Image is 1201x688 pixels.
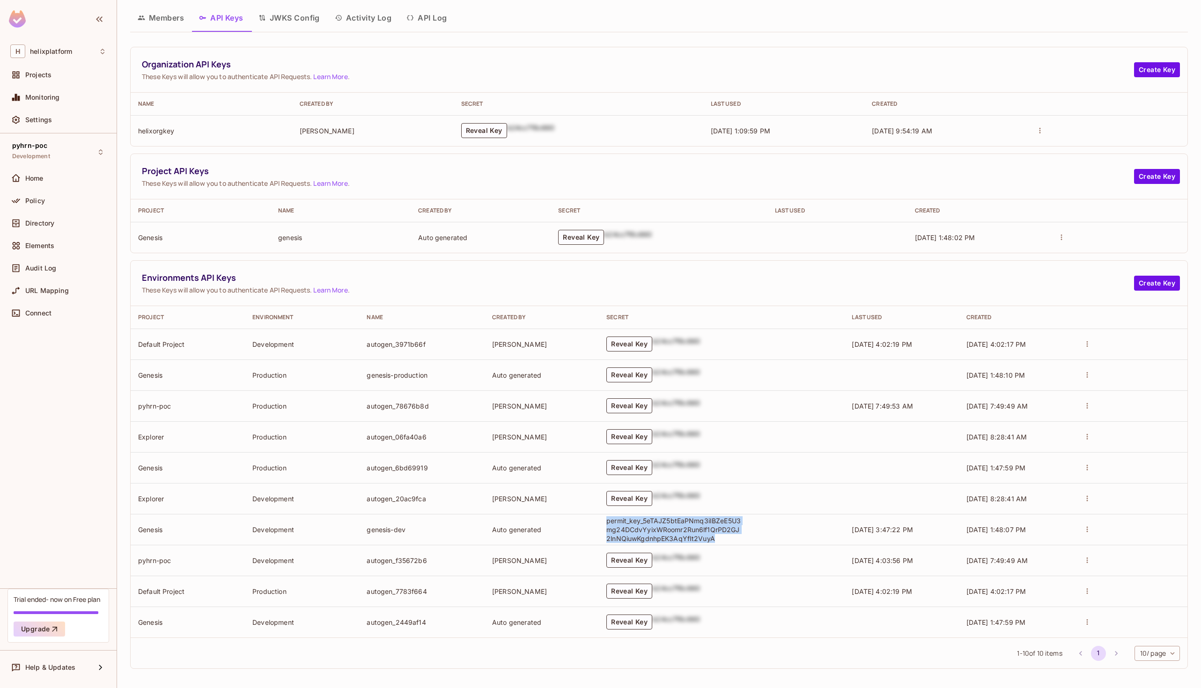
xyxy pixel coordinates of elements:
[359,576,485,607] td: autogen_7783f664
[652,491,700,506] div: b24cc7f8c660
[192,6,251,29] button: API Keys
[138,100,285,108] div: Name
[606,314,837,321] div: Secret
[652,367,700,382] div: b24cc7f8c660
[485,359,599,390] td: Auto generated
[652,337,700,351] div: b24cc7f8c660
[872,127,932,135] span: [DATE] 9:54:19 AM
[915,207,1040,214] div: Created
[25,94,60,101] span: Monitoring
[131,607,245,637] td: Genesis
[138,314,237,321] div: Project
[606,460,652,475] button: Reveal Key
[12,153,50,160] span: Development
[245,329,359,359] td: Development
[359,390,485,421] td: autogen_78676b8d
[411,222,551,253] td: Auto generated
[1081,615,1094,629] button: actions
[1134,169,1180,184] button: Create Key
[966,618,1026,626] span: [DATE] 1:47:59 PM
[966,340,1026,348] span: [DATE] 4:02:17 PM
[14,595,100,604] div: Trial ended- now on Free plan
[652,429,700,444] div: b24cc7f8c660
[1081,585,1094,598] button: actions
[14,622,65,637] button: Upgrade
[1081,399,1094,412] button: actions
[606,429,652,444] button: Reveal Key
[313,179,347,188] a: Learn More
[852,587,912,595] span: [DATE] 4:02:19 PM
[652,553,700,568] div: b24cc7f8c660
[131,421,245,452] td: Explorer
[142,179,1134,188] span: These Keys will allow you to authenticate API Requests. .
[652,584,700,599] div: b24cc7f8c660
[245,452,359,483] td: Production
[131,329,245,359] td: Default Project
[485,576,599,607] td: [PERSON_NAME]
[359,483,485,514] td: autogen_20ac9fca
[872,100,1018,108] div: Created
[711,100,857,108] div: Last Used
[245,359,359,390] td: Production
[359,421,485,452] td: autogen_06fa40a6
[652,615,700,629] div: b24cc7f8c660
[485,390,599,421] td: [PERSON_NAME]
[966,556,1028,564] span: [DATE] 7:49:49 AM
[1033,124,1046,137] button: actions
[485,483,599,514] td: [PERSON_NAME]
[1134,276,1180,291] button: Create Key
[359,329,485,359] td: autogen_3971b66f
[25,264,56,272] span: Audit Log
[492,314,591,321] div: Created By
[252,314,352,321] div: Environment
[1081,492,1094,505] button: actions
[130,6,192,29] button: Members
[131,452,245,483] td: Genesis
[25,197,45,205] span: Policy
[131,545,245,576] td: pyhrn-poc
[604,230,652,245] div: b24cc7f8c660
[852,526,913,534] span: [DATE] 3:47:22 PM
[1081,337,1094,351] button: actions
[1134,62,1180,77] button: Create Key
[25,664,75,671] span: Help & Updates
[966,587,1026,595] span: [DATE] 4:02:17 PM
[966,433,1027,441] span: [DATE] 8:28:41 AM
[327,6,399,29] button: Activity Log
[606,584,652,599] button: Reveal Key
[138,207,263,214] div: Project
[1081,523,1094,536] button: actions
[399,6,454,29] button: API Log
[1072,646,1125,661] nav: pagination navigation
[852,556,913,564] span: [DATE] 4:03:56 PM
[606,491,652,506] button: Reveal Key
[359,452,485,483] td: autogen_6bd69919
[606,615,652,629] button: Reveal Key
[359,607,485,637] td: autogen_2449af14
[245,607,359,637] td: Development
[131,390,245,421] td: pyhrn-poc
[25,116,52,124] span: Settings
[485,329,599,359] td: [PERSON_NAME]
[966,464,1026,472] span: [DATE] 1:47:59 PM
[852,340,912,348] span: [DATE] 4:02:19 PM
[966,314,1066,321] div: Created
[245,514,359,545] td: Development
[10,44,25,58] span: H
[292,115,454,146] td: [PERSON_NAME]
[1055,231,1068,244] button: actions
[245,545,359,576] td: Development
[852,314,951,321] div: Last Used
[507,123,555,138] div: b24cc7f8c660
[485,452,599,483] td: Auto generated
[485,607,599,637] td: Auto generated
[558,230,604,245] button: Reveal Key
[131,115,292,146] td: helixorgkey
[245,483,359,514] td: Development
[313,72,347,81] a: Learn More
[245,421,359,452] td: Production
[131,514,245,545] td: Genesis
[652,398,700,413] div: b24cc7f8c660
[711,127,771,135] span: [DATE] 1:09:59 PM
[1135,646,1180,661] div: 10 / page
